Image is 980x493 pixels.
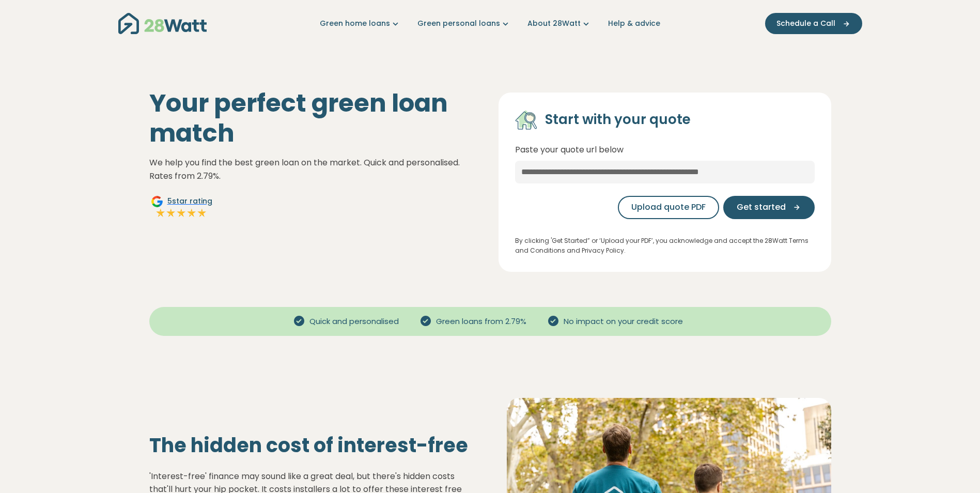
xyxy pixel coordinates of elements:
[186,208,197,218] img: Full star
[545,111,691,129] h4: Start with your quote
[608,18,660,29] a: Help & advice
[118,13,207,34] img: 28Watt
[118,10,862,37] nav: Main navigation
[765,13,862,34] button: Schedule a Call
[723,196,815,219] button: Get started
[155,208,166,218] img: Full star
[167,196,212,207] span: 5 star rating
[166,208,176,218] img: Full star
[149,434,474,457] h2: The hidden cost of interest-free
[559,316,687,328] span: No impact on your credit score
[515,236,815,255] p: By clicking 'Get Started” or ‘Upload your PDF’, you acknowledge and accept the 28Watt Terms and C...
[149,195,214,220] a: Google5star ratingFull starFull starFull starFull starFull star
[176,208,186,218] img: Full star
[417,18,511,29] a: Green personal loans
[197,208,207,218] img: Full star
[527,18,592,29] a: About 28Watt
[737,201,786,213] span: Get started
[618,196,719,219] button: Upload quote PDF
[151,195,163,208] img: Google
[432,316,531,328] span: Green loans from 2.79%
[320,18,401,29] a: Green home loans
[515,143,815,157] p: Paste your quote url below
[305,316,403,328] span: Quick and personalised
[631,201,706,213] span: Upload quote PDF
[776,18,835,29] span: Schedule a Call
[149,156,482,182] p: We help you find the best green loan on the market. Quick and personalised. Rates from 2.79%.
[149,88,482,148] h1: Your perfect green loan match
